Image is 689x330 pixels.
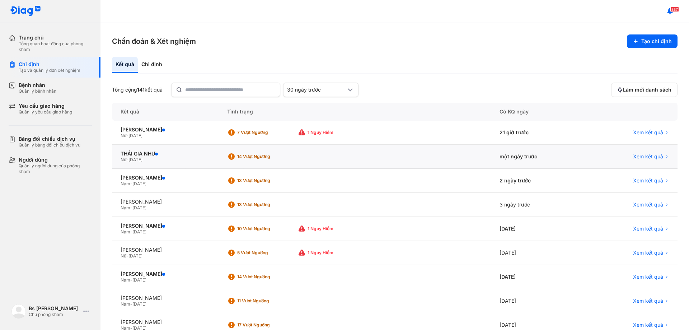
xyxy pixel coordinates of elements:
[19,61,80,68] div: Chỉ định
[491,193,586,217] div: 3 ngày trước
[623,87,671,93] span: Làm mới danh sách
[121,229,130,234] span: Nam
[121,157,126,162] span: Nữ
[130,181,132,186] span: -
[627,34,678,48] button: Tạo chỉ định
[633,298,663,304] span: Xem kết quả
[121,319,210,325] div: [PERSON_NAME]
[11,304,26,319] img: logo
[137,87,145,93] span: 141
[132,229,146,234] span: [DATE]
[121,253,126,259] span: Nữ
[112,103,219,121] div: Kết quả
[308,226,365,232] div: 1 Nguy hiểm
[237,250,295,256] div: 5 Vượt ngưỡng
[633,274,663,280] span: Xem kết quả
[19,88,56,94] div: Quản lý bệnh nhân
[19,34,92,41] div: Trang chủ
[121,277,130,283] span: Nam
[491,145,586,169] div: một ngày trước
[19,103,72,109] div: Yêu cầu giao hàng
[112,87,163,93] div: Tổng cộng kết quả
[237,130,295,135] div: 7 Vượt ngưỡng
[19,68,80,73] div: Tạo và quản lý đơn xét nghiệm
[219,103,491,121] div: Tình trạng
[287,87,346,93] div: 30 ngày trước
[633,226,663,232] span: Xem kết quả
[128,133,142,138] span: [DATE]
[308,250,365,256] div: 1 Nguy hiểm
[491,241,586,265] div: [DATE]
[132,205,146,210] span: [DATE]
[633,129,663,136] span: Xem kết quả
[121,175,210,181] div: [PERSON_NAME]
[308,130,365,135] div: 1 Nguy hiểm
[491,217,586,241] div: [DATE]
[19,157,92,163] div: Người dùng
[121,247,210,253] div: [PERSON_NAME]
[121,199,210,205] div: [PERSON_NAME]
[633,201,663,208] span: Xem kết quả
[121,223,210,229] div: [PERSON_NAME]
[128,157,142,162] span: [DATE]
[130,277,132,283] span: -
[633,177,663,184] span: Xem kết quả
[19,109,72,115] div: Quản lý yêu cầu giao hàng
[10,6,41,17] img: logo
[491,169,586,193] div: 2 ngày trước
[237,202,295,208] div: 13 Vượt ngưỡng
[121,181,130,186] span: Nam
[19,142,80,148] div: Quản lý bảng đối chiếu dịch vụ
[29,305,80,312] div: Bs [PERSON_NAME]
[237,226,295,232] div: 10 Vượt ngưỡng
[121,271,210,277] div: [PERSON_NAME]
[121,150,210,157] div: THÁI GIA NHƯ
[491,265,586,289] div: [DATE]
[121,133,126,138] span: Nữ
[121,205,130,210] span: Nam
[19,82,56,88] div: Bệnh nhân
[491,103,586,121] div: Có KQ ngày
[237,154,295,159] div: 14 Vượt ngưỡng
[132,301,146,307] span: [DATE]
[491,289,586,313] div: [DATE]
[19,163,92,175] div: Quản lý người dùng của phòng khám
[491,121,586,145] div: 21 giờ trước
[611,83,678,97] button: Làm mới danh sách
[138,57,166,73] div: Chỉ định
[237,298,295,304] div: 11 Vượt ngưỡng
[130,205,132,210] span: -
[112,57,138,73] div: Kết quả
[121,301,130,307] span: Nam
[19,41,92,52] div: Tổng quan hoạt động của phòng khám
[19,136,80,142] div: Bảng đối chiếu dịch vụ
[126,157,128,162] span: -
[130,301,132,307] span: -
[633,153,663,160] span: Xem kết quả
[132,181,146,186] span: [DATE]
[121,295,210,301] div: [PERSON_NAME]
[112,36,196,46] h3: Chẩn đoán & Xét nghiệm
[130,229,132,234] span: -
[132,277,146,283] span: [DATE]
[237,322,295,328] div: 17 Vượt ngưỡng
[237,178,295,183] div: 13 Vượt ngưỡng
[126,253,128,259] span: -
[633,250,663,256] span: Xem kết quả
[128,253,142,259] span: [DATE]
[121,126,210,133] div: [PERSON_NAME]
[29,312,80,317] div: Chủ phòng khám
[237,274,295,280] div: 14 Vượt ngưỡng
[633,322,663,328] span: Xem kết quả
[126,133,128,138] span: -
[670,7,679,12] span: 337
